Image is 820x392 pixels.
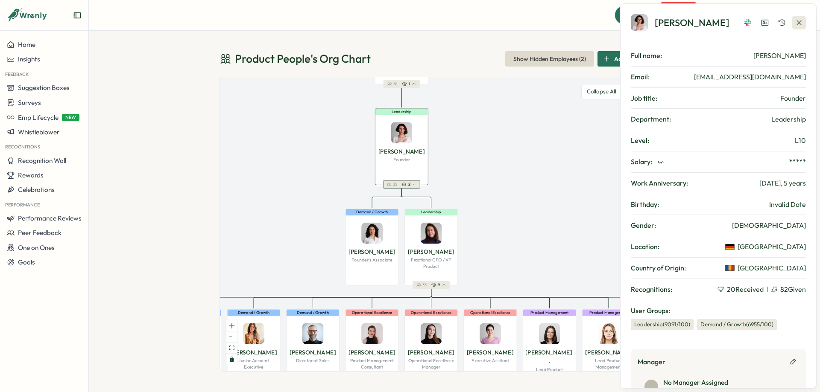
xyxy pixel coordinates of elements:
span: Full name: [631,50,662,61]
img: Michael Johannes [302,323,324,344]
span: Manager [638,357,665,367]
div: Demand / GrowthMichael Johannes[PERSON_NAME]Director of Sales [286,309,340,386]
button: Add Employment Record [597,51,689,67]
button: 352 [383,180,420,189]
span: 5 tasks waiting [661,2,696,9]
p: Junior Account Executive [230,357,278,370]
button: Collapse All [581,84,632,99]
p: [PERSON_NAME] [378,147,425,156]
div: React Flow controls [226,320,237,365]
div: Leadership (9091/100) [631,319,694,330]
div: Demand / Growth [168,309,221,316]
span: Performance Reviews [18,214,82,222]
span: Department: [631,114,671,125]
span: Job title: [631,93,657,104]
div: Demand / Growth [287,309,339,316]
button: 361 [384,80,420,88]
div: Leadership [375,108,428,115]
p: [PERSON_NAME] [290,348,336,357]
span: Peer Feedback [18,229,61,237]
p: [PERSON_NAME] [348,247,395,256]
div: Demand / GrowthValentina Gonzalez[PERSON_NAME]Founder's Associate [346,209,399,285]
span: Recognition Wall [18,157,66,165]
div: Leadership [405,209,457,215]
span: Add Employment Record [614,52,681,66]
p: Product Management Consultant [348,357,396,370]
img: Mirela Mus [391,122,412,143]
p: Fractional CPO / VP Product [407,257,455,269]
span: Work Anniversary: [631,178,688,189]
button: Expand sidebar [73,11,82,20]
img: Mariana Silva [243,323,264,344]
div: Demand / Growth [227,309,280,316]
span: 33 [422,282,427,287]
span: Gender: [631,220,656,231]
img: Ketevan Dzukaevi [480,323,501,344]
span: 9 [438,282,440,287]
div: 361 [375,8,428,84]
span: Birthday: [631,199,659,210]
div: Product ManagementFriederike Giese[PERSON_NAME]Lead Product Management Consultant [582,309,635,386]
p: Director of Sales [296,357,329,364]
span: Whistleblower [18,128,59,136]
span: Home [18,41,35,49]
span: Email: [631,72,650,82]
img: Friederike Giese [598,323,619,344]
div: Operational Excellence [464,309,516,316]
button: Quick Actions [615,6,700,24]
span: Country of Origin: [631,263,686,273]
span: One on Ones [18,244,55,252]
span: Goals [18,258,35,266]
span: Insights [18,55,40,63]
span: 1 [409,81,410,87]
p: [PERSON_NAME] [348,348,395,357]
div: Operational ExcellenceAxi Molnar[PERSON_NAME]Product Management Consultant [346,309,399,386]
div: LeadershipMirela Mus[PERSON_NAME]Founder352 [375,108,428,185]
p: [PERSON_NAME] [585,348,632,357]
button: 339 [413,281,450,289]
span: Surveys [18,99,41,107]
p: [PERSON_NAME] [230,348,277,357]
div: Demand / GrowthMariana Silva[PERSON_NAME]Junior Account Executive [227,309,281,386]
p: Operational Excellence Manager [407,357,455,370]
p: [PERSON_NAME] [408,247,454,256]
div: Product ManagementElisabetta ​Casagrande[PERSON_NAME] ​.Lead Product Management Consultant [523,309,576,386]
img: Viktoria Korzhova [421,222,442,244]
div: Demand / Growth [168,309,221,386]
span: Level: [631,135,649,146]
p: [PERSON_NAME] ​. [525,348,573,366]
button: zoom out [226,331,237,343]
img: Elena Ladushyna [421,323,442,344]
span: 36 [393,81,398,87]
span: Suggestion Boxes [18,84,70,92]
div: Operational ExcellenceKetevan Dzukaevi[PERSON_NAME]Executive Assitant [464,309,517,386]
span: Location: [631,241,659,252]
span: Rewards [18,171,44,179]
p: Lead Product Management Consultant [525,366,573,385]
span: Product People 's Org Chart [235,51,371,66]
span: Show Hidden Employees ( 2 ) [513,52,586,66]
span: NEW [62,114,79,121]
img: Elisabetta ​Casagrande [539,323,560,344]
button: fit view [226,343,237,354]
span: 35 [393,182,397,187]
div: Operational Excellence [405,309,457,316]
p: Executive Assitant [471,357,509,364]
button: toggle interactivity [226,354,237,365]
div: Operational ExcellenceElena Ladushyna[PERSON_NAME]Operational Excellence Manager [404,309,458,386]
p: Founder's Associate [351,257,392,263]
div: Demand / Growth [346,209,398,215]
span: User Groups: [631,305,806,316]
span: Recognitions: [631,284,672,295]
span: Celebrations [18,186,55,194]
p: [PERSON_NAME] [408,348,454,357]
p: Founder [393,157,410,163]
p: [PERSON_NAME] [467,348,513,357]
button: Show Hidden Employees (2) [505,51,594,67]
p: Lead Product Management Consultant [585,357,633,376]
div: LeadershipViktoria Korzhova[PERSON_NAME]Fractional CPO / VP Product339 [404,209,458,285]
span: 2 [408,182,410,187]
span: Emp Lifecycle [18,113,59,122]
div: Product Management [523,309,576,316]
img: Axi Molnar [361,323,383,344]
